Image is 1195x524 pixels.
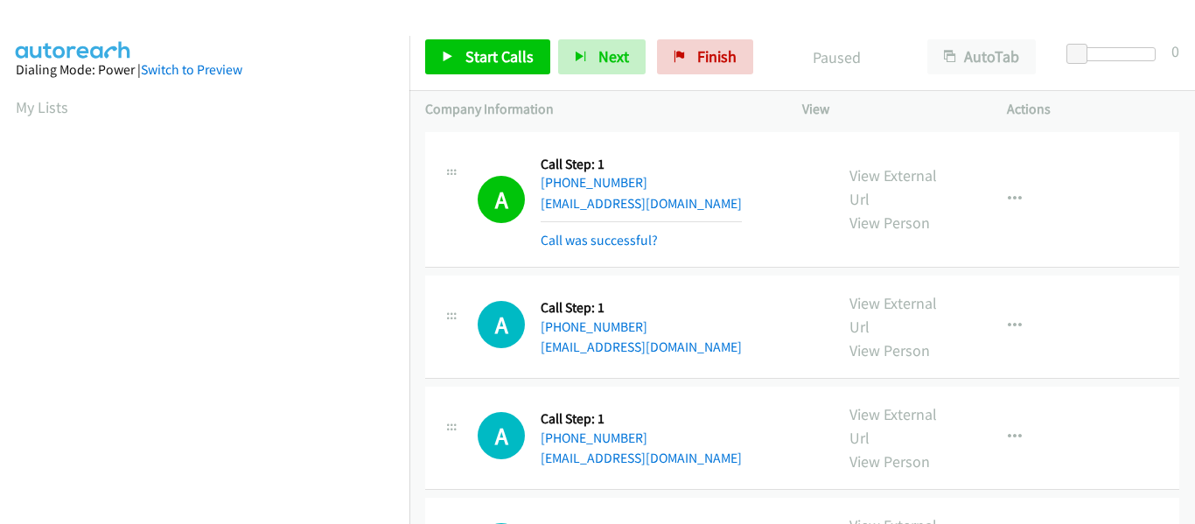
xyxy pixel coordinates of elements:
p: Paused [777,45,896,69]
h1: A [478,412,525,459]
button: Next [558,39,646,74]
a: Switch to Preview [141,61,242,78]
a: View Person [849,213,930,233]
a: [PHONE_NUMBER] [541,318,647,335]
a: Finish [657,39,753,74]
h5: Call Step: 1 [541,410,742,428]
div: Dialing Mode: Power | [16,59,394,80]
h5: Call Step: 1 [541,156,742,173]
span: Finish [697,46,737,66]
a: [PHONE_NUMBER] [541,430,647,446]
h1: A [478,176,525,223]
p: View [802,99,975,120]
a: [PHONE_NUMBER] [541,174,647,191]
p: Actions [1007,99,1180,120]
a: [EMAIL_ADDRESS][DOMAIN_NAME] [541,450,742,466]
iframe: Resource Center [1144,192,1195,332]
h5: Call Step: 1 [541,299,742,317]
a: Start Calls [425,39,550,74]
a: View Person [849,451,930,472]
a: View External Url [849,165,937,209]
a: View External Url [849,404,937,448]
a: My Lists [16,97,68,117]
a: View Person [849,340,930,360]
p: Company Information [425,99,771,120]
span: Next [598,46,629,66]
a: [EMAIL_ADDRESS][DOMAIN_NAME] [541,339,742,355]
span: Start Calls [465,46,534,66]
a: Call was successful? [541,232,658,248]
div: 0 [1171,39,1179,63]
button: AutoTab [927,39,1036,74]
h1: A [478,301,525,348]
a: [EMAIL_ADDRESS][DOMAIN_NAME] [541,195,742,212]
a: View External Url [849,293,937,337]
